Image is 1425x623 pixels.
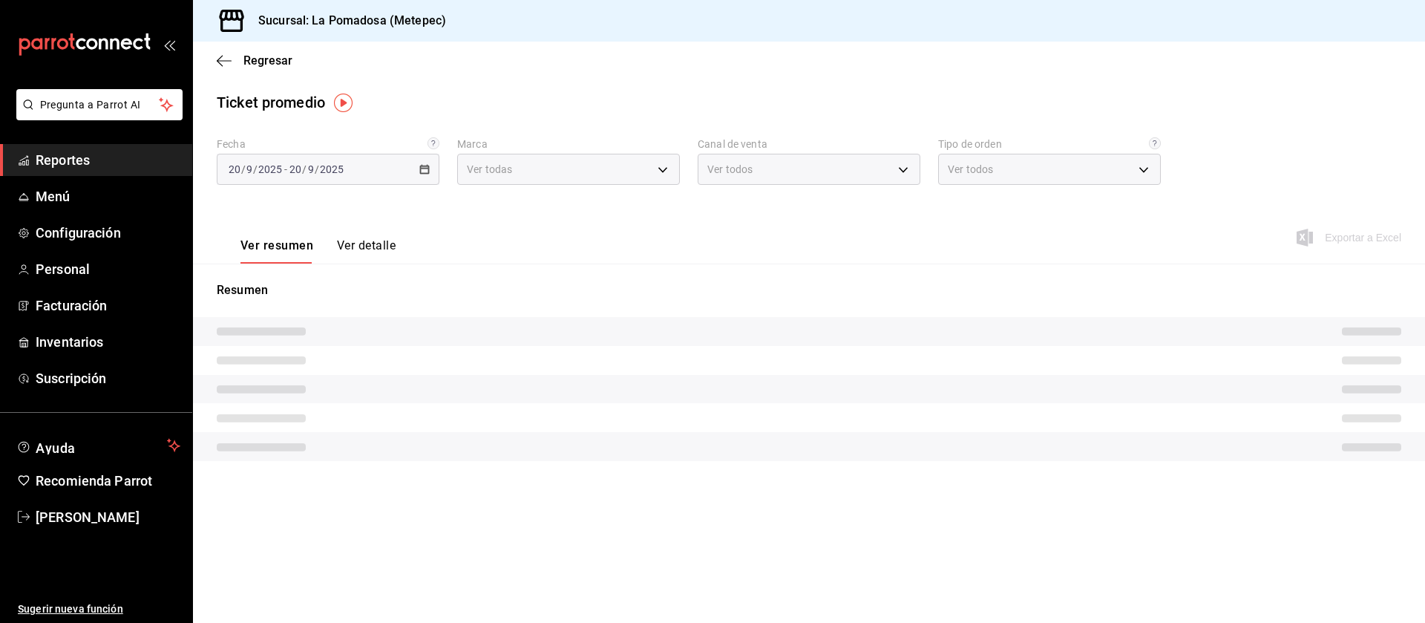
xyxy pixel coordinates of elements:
[228,163,241,175] input: --
[217,139,439,149] label: Fecha
[334,94,353,112] img: Tooltip marker
[217,91,325,114] div: Ticket promedio
[302,163,307,175] span: /
[36,259,180,279] span: Personal
[36,471,180,491] span: Recomienda Parrot
[36,186,180,206] span: Menú
[36,150,180,170] span: Reportes
[337,238,396,264] button: Ver detalle
[10,108,183,123] a: Pregunta a Parrot AI
[163,39,175,50] button: open_drawer_menu
[427,137,439,149] svg: Información delimitada a máximo 62 días.
[240,238,313,264] button: Ver resumen
[36,223,180,243] span: Configuración
[246,163,253,175] input: --
[457,139,680,149] label: Marca
[467,162,512,177] span: Ver todas
[16,89,183,120] button: Pregunta a Parrot AI
[258,163,283,175] input: ----
[36,368,180,388] span: Suscripción
[246,12,446,30] h3: Sucursal: La Pomadosa (Metepec)
[1149,137,1161,149] svg: Todas las órdenes contabilizan 1 comensal a excepción de órdenes de mesa con comensales obligator...
[241,163,246,175] span: /
[253,163,258,175] span: /
[40,97,160,113] span: Pregunta a Parrot AI
[36,332,180,352] span: Inventarios
[307,163,315,175] input: --
[243,53,292,68] span: Regresar
[36,296,180,316] span: Facturación
[289,163,302,175] input: --
[319,163,344,175] input: ----
[707,162,753,177] span: Ver todos
[36,507,180,527] span: [PERSON_NAME]
[948,162,993,177] span: Ver todos
[938,139,1161,149] label: Tipo de orden
[217,281,1401,299] p: Resumen
[217,53,292,68] button: Regresar
[18,601,180,617] span: Sugerir nueva función
[36,437,161,454] span: Ayuda
[284,163,287,175] span: -
[315,163,319,175] span: /
[240,238,396,264] div: navigation tabs
[698,139,920,149] label: Canal de venta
